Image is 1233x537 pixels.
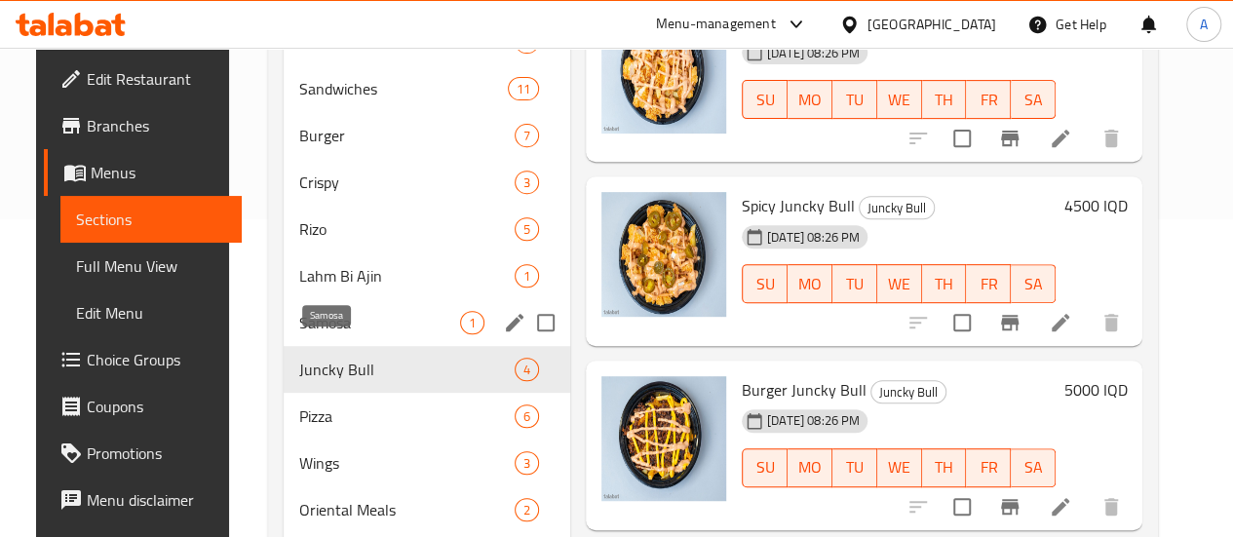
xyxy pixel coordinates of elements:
div: Sandwiches11 [284,65,570,112]
button: MO [788,80,832,119]
div: items [515,124,539,147]
span: MO [795,453,825,481]
span: SU [751,86,780,114]
button: edit [500,308,529,337]
span: Coupons [87,395,226,418]
div: items [515,171,539,194]
span: Wings [299,451,515,475]
span: Select to update [942,486,983,527]
button: TH [922,80,967,119]
span: MO [795,86,825,114]
div: items [515,217,539,241]
span: FR [974,270,1003,298]
div: Oriental Meals2 [284,486,570,533]
span: 3 [516,173,538,192]
div: Crispy3 [284,159,570,206]
a: Choice Groups [44,336,242,383]
span: 7 [516,127,538,145]
div: Wings3 [284,440,570,486]
div: items [515,358,539,381]
span: SA [1019,270,1048,298]
span: TH [930,270,959,298]
a: Promotions [44,430,242,477]
a: Edit Menu [60,289,242,336]
div: Rizo5 [284,206,570,252]
div: items [508,77,539,100]
span: Spicy Juncky Bull [742,191,855,220]
span: TU [840,453,869,481]
a: Edit menu item [1049,311,1072,334]
span: 1 [461,314,483,332]
span: Rizo [299,217,515,241]
span: SA [1019,453,1048,481]
div: items [515,451,539,475]
div: Lahm Bi Ajin [299,264,515,288]
span: SA [1019,86,1048,114]
span: WE [885,453,914,481]
span: [DATE] 08:26 PM [759,411,867,430]
a: Sections [60,196,242,243]
span: MO [795,270,825,298]
div: [GEOGRAPHIC_DATA] [867,14,996,35]
button: FR [966,448,1011,487]
a: Edit Restaurant [44,56,242,102]
div: Menu-management [656,13,776,36]
span: Crispy [299,171,515,194]
button: delete [1088,483,1135,530]
span: TU [840,86,869,114]
img: Spicy Juncky Bull [601,192,726,317]
button: TU [832,80,877,119]
button: delete [1088,299,1135,346]
div: items [515,498,539,521]
span: Menu disclaimer [87,488,226,512]
span: 1 [516,267,538,286]
button: TH [922,448,967,487]
span: SU [751,270,780,298]
span: Branches [87,114,226,137]
h6: 4500 IQD [1063,192,1127,219]
button: SU [742,264,788,303]
button: FR [966,80,1011,119]
button: TU [832,448,877,487]
div: Juncky Bull [859,196,935,219]
button: SU [742,448,788,487]
span: Full Menu View [76,254,226,278]
a: Branches [44,102,242,149]
button: TH [922,264,967,303]
button: WE [877,448,922,487]
div: Lahm Bi Ajin1 [284,252,570,299]
div: Burger7 [284,112,570,159]
span: FR [974,453,1003,481]
span: Menus [91,161,226,184]
div: Juncky Bull4 [284,346,570,393]
button: SA [1011,80,1056,119]
span: Juncky Bull [860,197,934,219]
span: TH [930,453,959,481]
span: Burger [299,124,515,147]
button: WE [877,80,922,119]
button: SU [742,80,788,119]
span: 5 [516,220,538,239]
button: Branch-specific-item [986,115,1033,162]
span: [DATE] 08:26 PM [759,228,867,247]
span: WE [885,270,914,298]
span: 6 [516,407,538,426]
span: FR [974,86,1003,114]
span: 11 [509,80,538,98]
span: Sandwiches [299,77,507,100]
button: SA [1011,264,1056,303]
button: delete [1088,115,1135,162]
span: Edit Menu [76,301,226,325]
span: [DATE] 08:26 PM [759,44,867,62]
span: Select to update [942,118,983,159]
span: Sections [76,208,226,231]
a: Menus [44,149,242,196]
span: Oriental Meals [299,498,515,521]
button: TU [832,264,877,303]
h6: 5000 IQD [1063,376,1127,403]
span: A [1200,14,1208,35]
span: Edit Restaurant [87,67,226,91]
div: Pizza6 [284,393,570,440]
span: 2 [516,501,538,519]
